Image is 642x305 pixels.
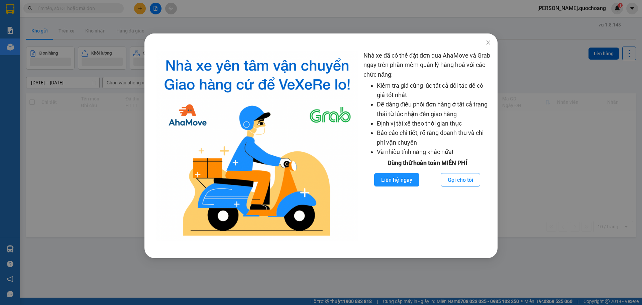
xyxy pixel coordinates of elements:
div: Nhà xe đã có thể đặt đơn qua AhaMove và Grab ngay trên phần mềm quản lý hàng hoá với các chức năng: [363,51,491,241]
span: Gọi cho tôi [448,176,473,184]
span: Liên hệ ngay [381,176,412,184]
button: Liên hệ ngay [374,173,419,186]
li: Định vị tài xế theo thời gian thực [377,119,491,128]
li: Và nhiều tính năng khác nữa! [377,147,491,157]
span: close [486,40,491,45]
li: Kiểm tra giá cùng lúc tất cả đối tác để có giá tốt nhất [377,81,491,100]
button: Close [479,33,498,52]
li: Dễ dàng điều phối đơn hàng ở tất cả trạng thái từ lúc nhận đến giao hàng [377,100,491,119]
div: Dùng thử hoàn toàn MIỄN PHÍ [363,158,491,168]
button: Gọi cho tôi [441,173,480,186]
img: logo [156,51,358,241]
li: Báo cáo chi tiết, rõ ràng doanh thu và chi phí vận chuyển [377,128,491,147]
